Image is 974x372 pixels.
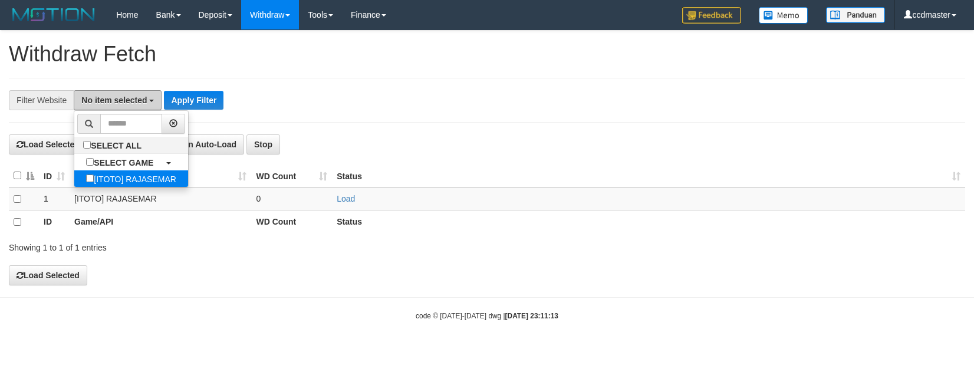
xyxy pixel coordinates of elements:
label: SELECT ALL [74,137,153,153]
button: Run Auto-Load [163,134,245,154]
span: 0 [256,194,261,203]
img: Feedback.jpg [682,7,741,24]
b: SELECT GAME [94,158,153,167]
small: code © [DATE]-[DATE] dwg | [416,312,558,320]
th: ID [39,210,70,233]
button: No item selected [74,90,162,110]
a: Load [337,194,355,203]
img: panduan.png [826,7,885,23]
th: Game/API: activate to sort column ascending [70,164,251,187]
label: [ITOTO] RAJASEMAR [74,170,188,187]
strong: [DATE] 23:11:13 [505,312,558,320]
th: ID: activate to sort column ascending [39,164,70,187]
th: Game/API [70,210,251,233]
img: Button%20Memo.svg [759,7,808,24]
h1: Withdraw Fetch [9,42,965,66]
a: SELECT GAME [74,154,188,170]
input: SELECT GAME [86,158,94,166]
th: Status [332,210,965,233]
th: Status: activate to sort column ascending [332,164,965,187]
div: Showing 1 to 1 of 1 entries [9,237,397,254]
span: No item selected [81,96,147,105]
img: MOTION_logo.png [9,6,98,24]
div: Filter Website [9,90,74,110]
td: 1 [39,187,70,211]
button: Apply Filter [164,91,223,110]
input: [ITOTO] RAJASEMAR [86,175,94,182]
th: WD Count [251,210,332,233]
button: Load Selected [9,134,87,154]
th: WD Count: activate to sort column ascending [251,164,332,187]
input: SELECT ALL [83,141,91,149]
button: Stop [246,134,280,154]
td: [ITOTO] RAJASEMAR [70,187,251,211]
button: Load Selected [9,265,87,285]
